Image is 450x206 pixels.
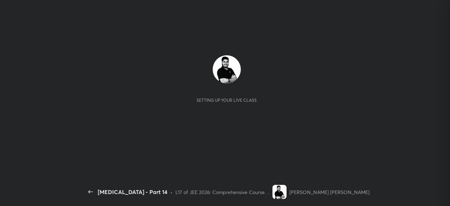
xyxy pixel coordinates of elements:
div: L17 of JEE 2026: Comprehensive Course on [MEDICAL_DATA] (Sat, Unsat and Aromatic) [175,188,270,196]
img: ab04c598e4204a44b5a784646aaf9c50.jpg [213,55,241,83]
div: Setting up your live class [197,98,257,103]
div: [MEDICAL_DATA] - Part 14 [98,188,167,196]
div: [PERSON_NAME] [PERSON_NAME] [289,188,369,196]
div: • [170,188,173,196]
img: ab04c598e4204a44b5a784646aaf9c50.jpg [272,185,287,199]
